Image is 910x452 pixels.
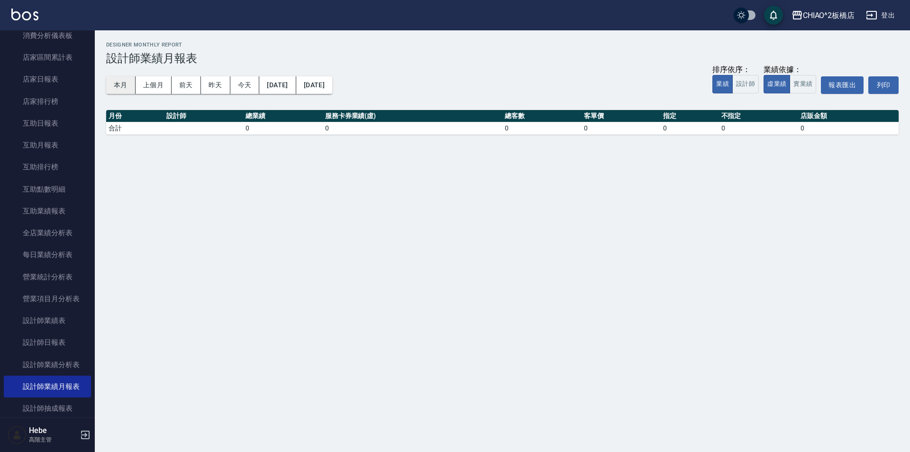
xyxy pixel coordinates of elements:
[719,122,798,134] td: 0
[8,425,27,444] img: Person
[582,122,661,134] td: 0
[106,110,164,122] th: 月份
[4,178,91,200] a: 互助點數明細
[4,112,91,134] a: 互助日報表
[4,68,91,90] a: 店家日報表
[106,42,899,48] h2: Designer Monthly Report
[230,76,260,94] button: 今天
[790,75,816,93] button: 實業績
[798,110,899,122] th: 店販金額
[821,76,864,94] button: 報表匯出
[4,288,91,310] a: 營業項目月分析表
[4,332,91,353] a: 設計師日報表
[4,310,91,332] a: 設計師業績表
[4,46,91,68] a: 店家區間累計表
[259,76,296,94] button: [DATE]
[788,6,859,25] button: CHIAO^2板橋店
[29,435,77,444] p: 高階主管
[764,65,816,75] div: 業績依據：
[4,244,91,266] a: 每日業績分析表
[106,52,899,65] h3: 設計師業績月報表
[4,25,91,46] a: 消費分析儀表板
[11,9,38,20] img: Logo
[712,75,733,93] button: 業績
[164,110,243,122] th: 設計師
[502,122,582,134] td: 0
[106,110,899,135] table: a dense table
[4,397,91,419] a: 設計師抽成報表
[106,122,164,134] td: 合計
[296,76,332,94] button: [DATE]
[4,376,91,397] a: 設計師業績月報表
[4,91,91,112] a: 店家排行榜
[862,7,899,24] button: 登出
[4,134,91,156] a: 互助月報表
[868,76,899,94] button: 列印
[243,122,322,134] td: 0
[502,110,582,122] th: 總客數
[106,76,136,94] button: 本月
[798,122,899,134] td: 0
[323,110,502,122] th: 服務卡券業績(虛)
[201,76,230,94] button: 昨天
[803,9,855,21] div: CHIAO^2板橋店
[4,200,91,222] a: 互助業績報表
[582,110,661,122] th: 客單價
[712,65,759,75] div: 排序依序：
[764,6,783,25] button: save
[4,156,91,178] a: 互助排行榜
[136,76,172,94] button: 上個月
[323,122,502,134] td: 0
[661,122,719,134] td: 0
[4,266,91,288] a: 營業統計分析表
[4,354,91,376] a: 設計師業績分析表
[732,75,759,93] button: 設計師
[661,110,719,122] th: 指定
[243,110,322,122] th: 總業績
[4,222,91,244] a: 全店業績分析表
[719,110,798,122] th: 不指定
[29,426,77,435] h5: Hebe
[764,75,790,93] button: 虛業績
[172,76,201,94] button: 前天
